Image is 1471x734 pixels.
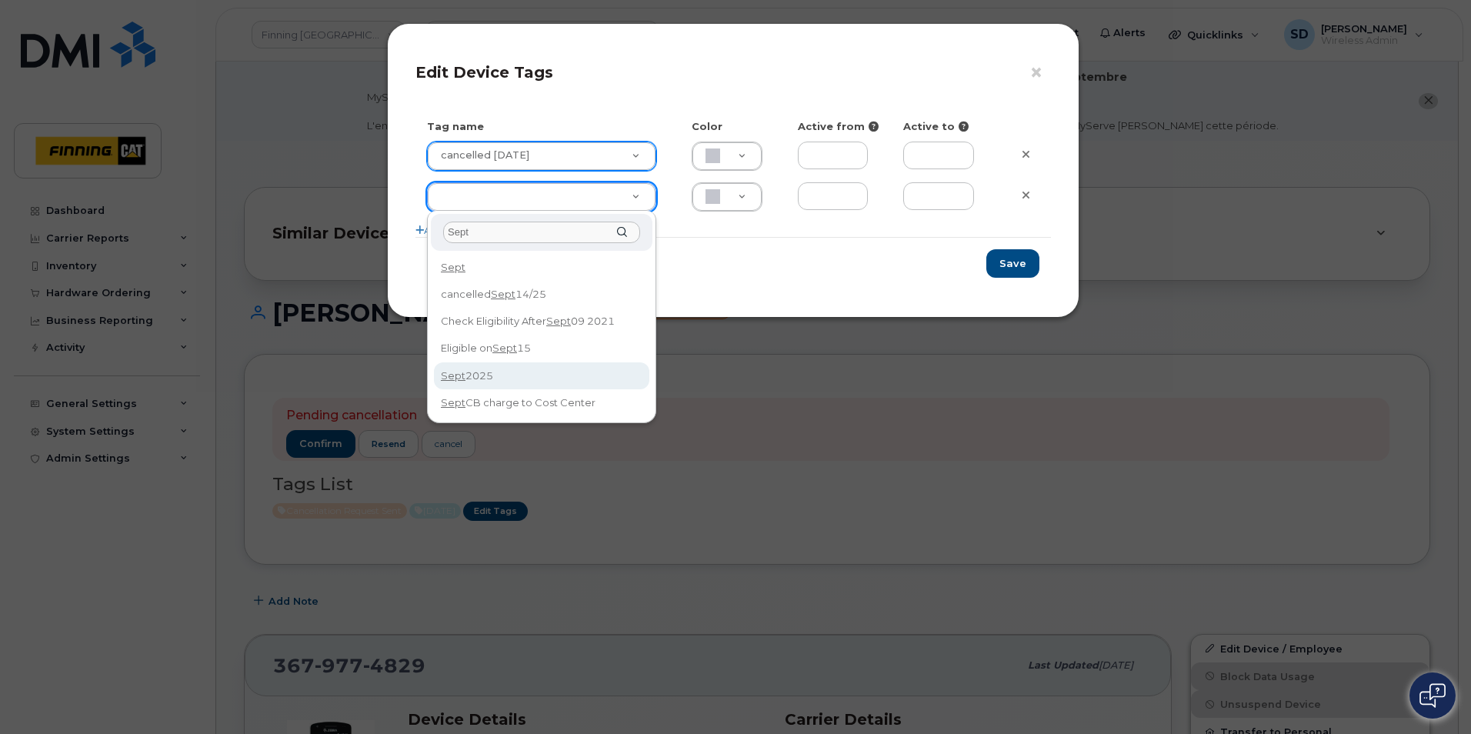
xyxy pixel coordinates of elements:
span: Sept [441,261,465,273]
span: Sept [492,342,517,354]
div: cancelled 14/25 [435,282,648,306]
span: Sept [546,315,571,327]
span: Sept [491,288,515,300]
img: Open chat [1419,683,1446,708]
div: 2025 [435,364,648,388]
span: Sept [441,369,465,382]
div: CB charge to Cost Center [435,391,648,415]
span: Sept [441,396,465,409]
div: Check Eligibility After 09 2021 [435,309,648,333]
div: Eligible on 15 [435,337,648,361]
